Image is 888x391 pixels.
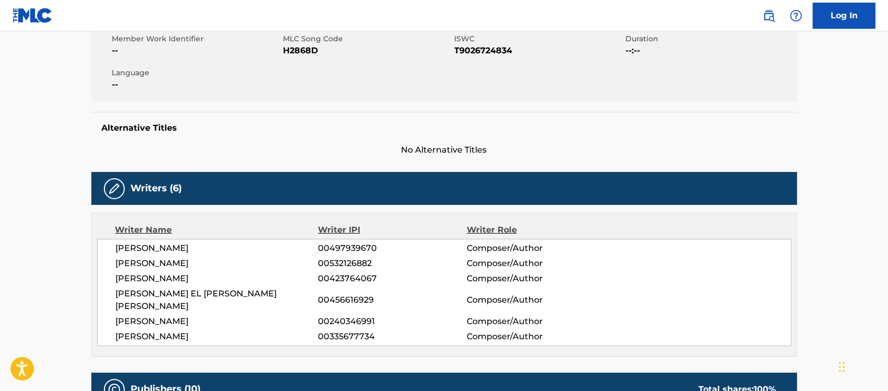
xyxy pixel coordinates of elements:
div: Writer Role [467,224,602,236]
img: search [763,9,775,22]
span: 00456616929 [318,294,466,306]
h5: Writers (6) [131,182,182,194]
a: Public Search [759,5,779,26]
span: [PERSON_NAME] [116,242,318,255]
span: [PERSON_NAME] [116,272,318,285]
span: [PERSON_NAME] EL [PERSON_NAME] [PERSON_NAME] [116,287,318,313]
div: Writer Name [115,224,318,236]
span: No Alternative Titles [91,144,797,156]
div: Writer IPI [318,224,467,236]
span: 00423764067 [318,272,466,285]
span: Member Work Identifier [112,33,281,44]
span: 00532126882 [318,257,466,270]
h5: Alternative Titles [102,123,787,133]
img: Writers [108,182,121,195]
span: [PERSON_NAME] [116,257,318,270]
span: MLC Song Code [283,33,452,44]
span: [PERSON_NAME] [116,330,318,343]
div: Help [786,5,807,26]
span: 00240346991 [318,315,466,328]
a: Log In [813,3,875,29]
span: Composer/Author [467,242,602,255]
span: 00497939670 [318,242,466,255]
span: 00335677734 [318,330,466,343]
span: Composer/Author [467,257,602,270]
img: MLC Logo [13,8,53,23]
span: -- [112,78,281,91]
span: Composer/Author [467,315,602,328]
span: Language [112,67,281,78]
span: --:-- [626,44,795,57]
span: ISWC [455,33,623,44]
span: Composer/Author [467,330,602,343]
span: T9026724834 [455,44,623,57]
span: H2868D [283,44,452,57]
div: Drag [839,351,845,383]
span: Composer/Author [467,272,602,285]
span: -- [112,44,281,57]
span: Composer/Author [467,294,602,306]
span: [PERSON_NAME] [116,315,318,328]
img: help [790,9,802,22]
iframe: Chat Widget [836,341,888,391]
span: Duration [626,33,795,44]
